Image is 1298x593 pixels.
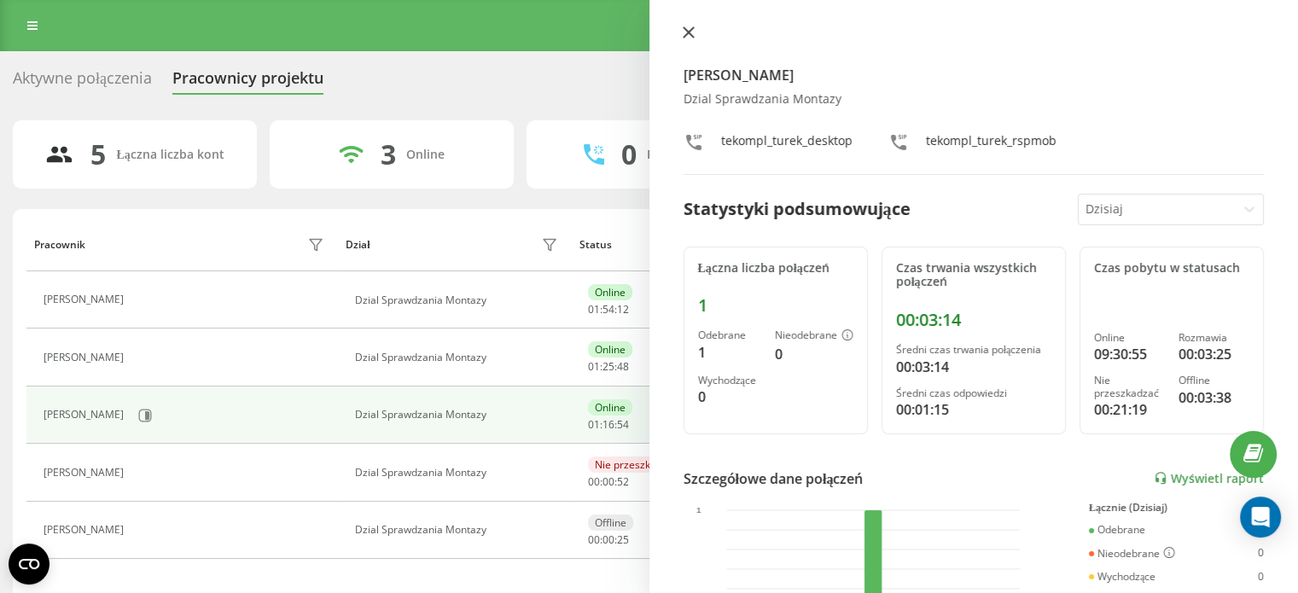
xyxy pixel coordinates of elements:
div: : : [588,304,629,316]
div: Open Intercom Messenger [1240,497,1281,538]
div: Nieodebrane [775,329,853,343]
div: Dzial Sprawdzania Montazy [684,92,1265,107]
a: Wyświetl raport [1154,471,1264,485]
div: Łączna liczba kont [116,148,224,162]
div: [PERSON_NAME] [44,467,128,479]
div: : : [588,476,629,488]
span: 01 [588,359,600,374]
div: [PERSON_NAME] [44,524,128,536]
div: Nie przeszkadzać [1094,375,1165,399]
div: : : [588,534,629,546]
div: 00:03:25 [1179,344,1249,364]
div: Dzial Sprawdzania Montazy [355,524,562,536]
div: 1 [698,342,761,363]
div: 00:21:19 [1094,399,1165,420]
div: 3 [381,138,396,171]
div: : : [588,419,629,431]
div: Dzial Sprawdzania Montazy [355,352,562,363]
div: 00:01:15 [896,399,1051,420]
span: 00 [588,532,600,547]
button: Open CMP widget [9,544,49,584]
span: 00 [602,474,614,489]
div: [PERSON_NAME] [44,294,128,305]
div: tekompl_turek_desktop [721,132,853,157]
div: 0 [621,138,637,171]
div: Średni czas odpowiedzi [896,387,1051,399]
div: 0 [775,344,853,364]
h4: [PERSON_NAME] [684,65,1265,85]
span: 25 [602,359,614,374]
div: tekompl_turek_rspmob [926,132,1056,157]
text: 1 [696,505,701,515]
div: 0 [698,387,761,407]
div: 00:03:14 [896,357,1051,377]
div: 00:03:38 [1179,387,1249,408]
div: Średni czas trwania połączenia [896,344,1051,356]
div: Odebrane [1089,524,1145,536]
div: Wychodzące [1089,571,1155,583]
div: Online [588,399,632,416]
div: Dzial Sprawdzania Montazy [355,409,562,421]
div: : : [588,361,629,373]
div: Nieodebrane [1089,547,1175,561]
span: 00 [602,532,614,547]
div: Online [1094,332,1165,344]
div: Aktywne połączenia [13,69,152,96]
div: Offline [1179,375,1249,387]
span: 54 [617,417,629,432]
span: 48 [617,359,629,374]
div: Rozmawia [1179,332,1249,344]
div: Dział [346,239,370,251]
div: Dzial Sprawdzania Montazy [355,467,562,479]
div: [PERSON_NAME] [44,352,128,363]
span: 12 [617,302,629,317]
div: Online [406,148,445,162]
span: 16 [602,417,614,432]
span: 01 [588,302,600,317]
div: 1 [698,295,853,316]
span: 00 [588,474,600,489]
div: Rozmawiają [647,148,715,162]
div: Online [588,284,632,300]
div: [PERSON_NAME] [44,409,128,421]
div: Szczegółowe dane połączeń [684,468,864,489]
div: Nie przeszkadzać [588,456,685,473]
div: Łączna liczba połączeń [698,261,853,276]
span: 54 [602,302,614,317]
div: Statystyki podsumowujące [684,196,911,222]
div: 0 [1258,571,1264,583]
div: Online [588,341,632,358]
div: Odebrane [698,329,761,341]
div: 09:30:55 [1094,344,1165,364]
div: Pracownicy projektu [172,69,323,96]
div: Pracownik [34,239,85,251]
span: 25 [617,532,629,547]
div: Wychodzące [698,375,761,387]
div: Offline [588,515,633,531]
div: 0 [1258,547,1264,561]
div: 5 [90,138,106,171]
span: 52 [617,474,629,489]
span: 01 [588,417,600,432]
div: Łącznie (Dzisiaj) [1089,502,1264,514]
div: Dzial Sprawdzania Montazy [355,294,562,306]
div: Status [579,239,612,251]
div: Czas pobytu w statusach [1094,261,1249,276]
div: 00:03:14 [896,310,1051,330]
div: Czas trwania wszystkich połączeń [896,261,1051,290]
